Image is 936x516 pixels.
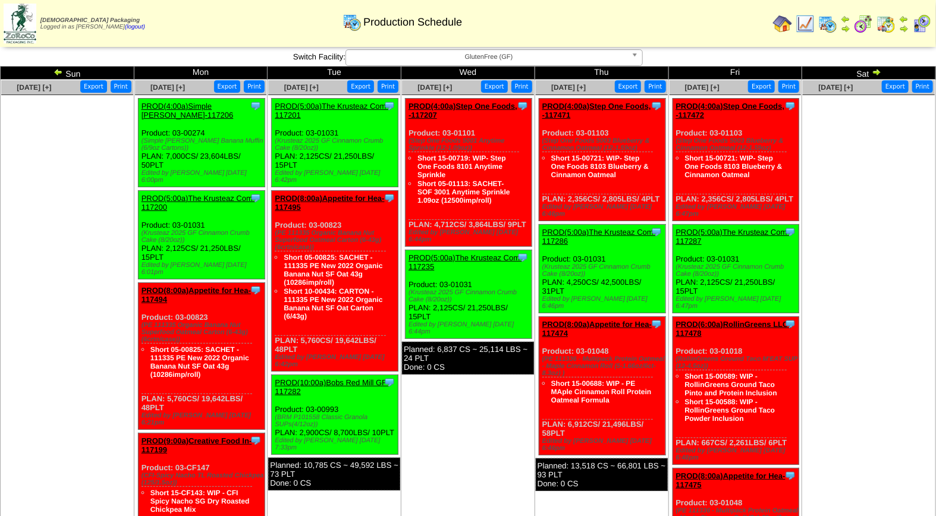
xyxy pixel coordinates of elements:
[17,83,51,92] a: [DATE] [+]
[542,355,665,377] div: (PE 111336 - Multipack Protein Oatmeal - Maple Cinnamon Roll (5-1.66oz/6ct-8.3oz) )
[676,102,785,119] a: PROD(4:00a)Step One Foods, -117472
[363,16,462,29] span: Production Schedule
[268,67,401,80] td: Tue
[142,102,234,119] a: PROD(4:00a)Simple [PERSON_NAME]-117206
[284,253,382,287] a: Short 05-00825: SACHET - 111335 PE New 2022 Organic Banana Nut SF Oat 43g (10286imp/roll)
[409,102,517,119] a: PROD(4:00a)Step One Foods, -117207
[539,225,665,313] div: Product: 03-01031 PLAN: 4,250CS / 42,500LBS / 31PLT
[651,318,662,330] img: Tooltip
[668,67,802,80] td: Fri
[676,263,799,278] div: (Krusteaz 2025 GF Cinnamon Crumb Cake (8/20oz))
[796,14,815,33] img: line_graph.gif
[542,295,665,310] div: Edited by [PERSON_NAME] [DATE] 6:46pm
[40,17,145,30] span: Logged in as [PERSON_NAME]
[275,354,398,368] div: Edited by [PERSON_NAME] [DATE] 6:42pm
[4,4,36,43] img: zoroco-logo-small.webp
[417,154,506,179] a: Short 15-00719: WIP- Step One Foods 8101 Anytime Sprinkle
[676,320,791,338] a: PROD(6:00a)RollinGreens LLC-117478
[645,80,665,93] button: Print
[275,169,398,184] div: Edited by [PERSON_NAME] [DATE] 6:42pm
[284,287,382,320] a: Short 10-00434: CARTON - 111335 PE New 2022 Organic Banana Nut SF Oat Carton (6/43g)
[142,169,265,184] div: Edited by [PERSON_NAME] [DATE] 6:00pm
[150,345,249,379] a: Short 05-00825: SACHET - 111335 PE New 2022 Organic Banana Nut SF Oat 43g (10286imp/roll)
[872,67,881,77] img: arrowright.gif
[551,154,649,179] a: Short 15-00721: WIP- Step One Foods 8103 Blueberry & Cinnamon Oatmeal
[615,80,642,93] button: Export
[272,191,398,372] div: Product: 03-00823 PLAN: 5,760CS / 19,642LBS / 48PLT
[401,67,535,80] td: Wed
[676,471,786,489] a: PROD(8:00a)Appetite for Hea-117475
[784,318,796,330] img: Tooltip
[142,229,265,244] div: (Krusteaz 2025 GF Cinnamon Crumb Cake (8/20oz))
[384,100,395,112] img: Tooltip
[142,286,251,304] a: PROD(8:00a)Appetite for Hea-117494
[912,80,933,93] button: Print
[142,472,265,486] div: (CFI-Spicy Nacho TL Roasted Chickpea (125/1.5oz))
[347,80,374,93] button: Export
[406,250,532,339] div: Product: 03-01031 PLAN: 2,125CS / 21,250LBS / 15PLT
[542,228,656,246] a: PROD(5:00a)The Krusteaz Com-117286
[142,412,265,426] div: Edited by [PERSON_NAME] [DATE] 6:21pm
[272,375,398,455] div: Product: 03-00993 PLAN: 2,900CS / 8,700LBS / 10PLT
[384,376,395,388] img: Tooltip
[685,154,783,179] a: Short 15-00721: WIP- Step One Foods 8103 Blueberry & Cinnamon Oatmeal
[111,80,131,93] button: Print
[899,24,909,33] img: arrowright.gif
[275,194,384,212] a: PROD(8:00a)Appetite for Hea-117495
[676,137,799,152] div: (Step One Foods 5003 Blueberry & Cinnamon Oatmeal (12-1.59oz)
[676,355,799,370] div: (RollinGreens Ground Taco M'EAT SUP (12-4.5oz))
[378,80,398,93] button: Print
[539,317,665,455] div: Product: 03-01048 PLAN: 6,912CS / 21,496LBS / 58PLT
[685,83,720,92] a: [DATE] [+]
[402,342,534,375] div: Planned: 6,837 CS ~ 25,114 LBS ~ 24 PLT Done: 0 CS
[802,67,936,80] td: Sat
[134,67,268,80] td: Mon
[284,83,319,92] a: [DATE] [+]
[854,14,873,33] img: calendarblend.gif
[882,80,909,93] button: Export
[142,262,265,276] div: Edited by [PERSON_NAME] [DATE] 6:01pm
[748,80,775,93] button: Export
[542,137,665,152] div: (Step One Foods 5003 Blueberry & Cinnamon Oatmeal (12-1.59oz)
[676,295,799,310] div: Edited by [PERSON_NAME] [DATE] 6:47pm
[784,470,796,482] img: Tooltip
[673,317,799,465] div: Product: 03-01018 PLAN: 667CS / 2,261LBS / 6PLT
[250,284,262,296] img: Tooltip
[244,80,265,93] button: Print
[685,372,777,397] a: Short 15-00589: WIP - RollinGreens Ground Taco Pinto and Protein Inclusion
[539,99,665,221] div: Product: 03-01103 PLAN: 2,356CS / 2,805LBS / 4PLT
[511,80,532,93] button: Print
[406,99,532,247] div: Product: 03-01101 PLAN: 4,712CS / 3,864LBS / 9PLT
[673,225,799,313] div: Product: 03-01031 PLAN: 2,125CS / 21,250LBS / 15PLT
[275,437,398,451] div: Edited by [PERSON_NAME] [DATE] 7:33pm
[417,83,452,92] a: [DATE] [+]
[409,229,532,243] div: Edited by [PERSON_NAME] [DATE] 6:44pm
[535,67,668,80] td: Thu
[272,99,398,187] div: Product: 03-01031 PLAN: 2,125CS / 21,250LBS / 15PLT
[819,83,853,92] a: [DATE] [+]
[138,191,265,279] div: Product: 03-01031 PLAN: 2,125CS / 21,250LBS / 15PLT
[138,99,265,187] div: Product: 03-00274 PLAN: 7,000CS / 23,604LBS / 50PLT
[275,414,398,428] div: (BRM P101558 Classic Granola SUPs(4/12oz))
[409,137,532,152] div: (Step One Foods 5001 Anytime Sprinkle (12-1.09oz))
[150,83,185,92] a: [DATE] [+]
[877,14,896,33] img: calendarinout.gif
[542,438,665,452] div: Edited by [PERSON_NAME] [DATE] 6:46pm
[651,226,662,238] img: Tooltip
[142,436,252,454] a: PROD(9:00a)Creative Food In-117199
[54,67,63,77] img: arrowleft.gif
[841,24,850,33] img: arrowright.gif
[268,458,400,490] div: Planned: 10,785 CS ~ 49,592 LBS ~ 73 PLT Done: 0 CS
[384,192,395,204] img: Tooltip
[417,180,510,204] a: Short 05-01113: SACHET- SOF 3001 Anytime Sprinkle 1.09oz (12500imp/roll)
[275,229,398,251] div: (PE 111335 Organic Banana Nut Superfood Oatmeal Carton (6-43g)(6crtn/case))
[818,14,837,33] img: calendarprod.gif
[551,83,586,92] a: [DATE] [+]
